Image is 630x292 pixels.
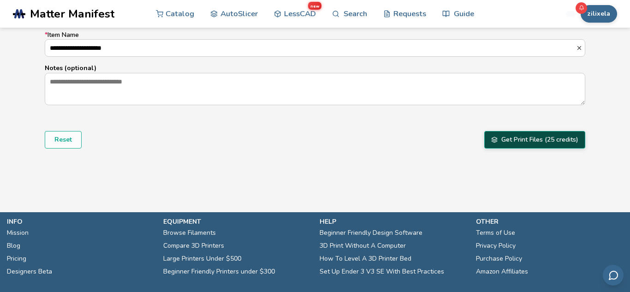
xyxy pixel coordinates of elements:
[476,226,515,239] a: Terms of Use
[476,217,623,226] p: other
[603,265,624,286] button: Send feedback via email
[45,73,585,105] textarea: Notes (optional)
[484,131,585,149] button: Get Print Files (25 credits)
[308,1,322,10] span: new
[320,226,422,239] a: Beginner Friendly Design Software
[581,5,617,23] button: zilixela
[30,7,114,20] span: Matter Manifest
[320,265,444,278] a: Set Up Ender 3 V3 SE With Best Practices
[7,226,29,239] a: Mission
[163,265,275,278] a: Beginner Friendly Printers under $300
[163,226,216,239] a: Browse Filaments
[163,239,224,252] a: Compare 3D Printers
[320,217,467,226] p: help
[45,63,585,73] p: Notes (optional)
[476,265,528,278] a: Amazon Affiliates
[476,239,516,252] a: Privacy Policy
[320,252,411,265] a: How To Level A 3D Printer Bed
[7,265,52,278] a: Designers Beta
[45,40,576,56] input: *Item Name
[7,217,154,226] p: info
[576,45,585,51] button: *Item Name
[163,217,310,226] p: equipment
[163,252,241,265] a: Large Printers Under $500
[476,252,522,265] a: Purchase Policy
[320,239,406,252] a: 3D Print Without A Computer
[7,252,26,265] a: Pricing
[7,239,20,252] a: Blog
[45,131,82,149] button: Reset
[45,31,585,56] label: Item Name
